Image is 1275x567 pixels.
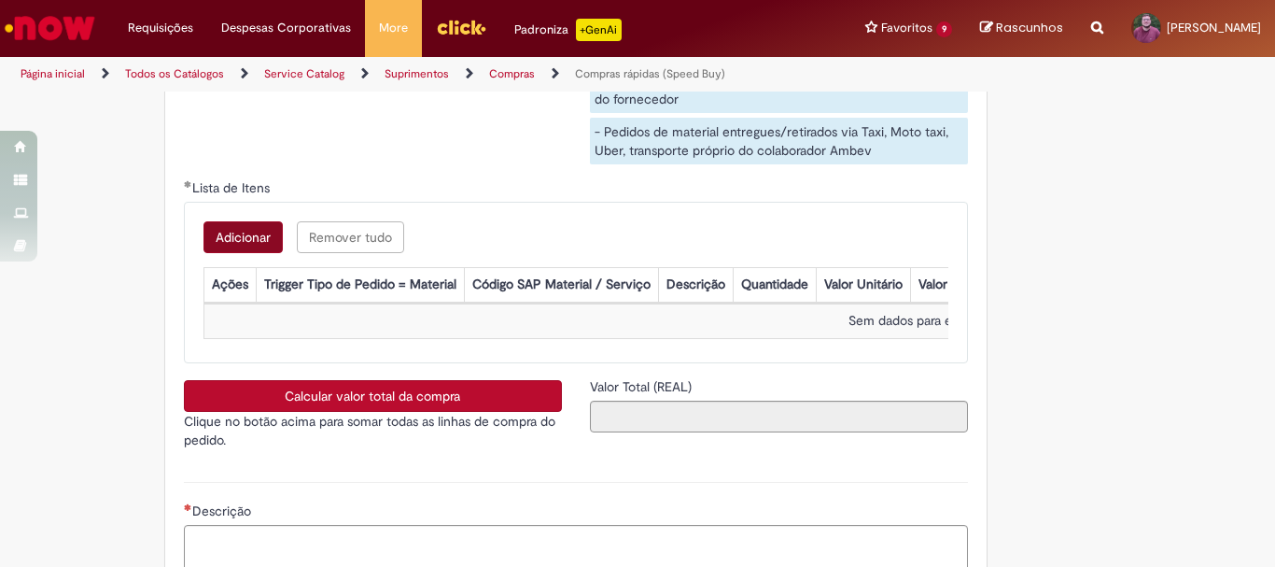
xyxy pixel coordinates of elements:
a: Service Catalog [264,66,344,81]
label: Somente leitura - Valor Total (REAL) [590,377,695,396]
th: Descrição [658,268,733,303]
span: [PERSON_NAME] [1167,20,1261,35]
span: Necessários [184,503,192,511]
th: Trigger Tipo de Pedido = Material [256,268,464,303]
p: +GenAi [576,19,622,41]
span: Despesas Corporativas [221,19,351,37]
a: Compras rápidas (Speed Buy) [575,66,725,81]
th: Quantidade [733,268,816,303]
a: Rascunhos [980,20,1063,37]
th: Código SAP Material / Serviço [464,268,658,303]
a: Página inicial [21,66,85,81]
th: Ações [203,268,256,303]
button: Calcular valor total da compra [184,380,562,412]
div: Padroniza [514,19,622,41]
th: Valor Unitário [816,268,910,303]
a: Suprimentos [385,66,449,81]
span: Somente leitura - Valor Total (REAL) [590,378,695,395]
span: Rascunhos [996,19,1063,36]
span: Lista de Itens [192,179,273,196]
div: - Pedidos de material entregues/retirados via Taxi, Moto taxi, Uber, transporte próprio do colabo... [590,118,968,164]
input: Valor Total (REAL) [590,401,968,432]
ul: Trilhas de página [14,57,836,92]
p: Clique no botão acima para somar todas as linhas de compra do pedido. [184,412,562,449]
th: Valor Total Moeda [910,268,1030,303]
button: Adicionar uma linha para Lista de Itens [203,221,283,253]
img: ServiceNow [2,9,98,47]
span: Favoritos [881,19,932,37]
span: Descrição [192,503,255,519]
span: More [379,19,408,37]
span: 9 [936,21,952,37]
img: click_logo_yellow_360x200.png [436,13,486,41]
span: Obrigatório Preenchido [184,180,192,188]
span: Requisições [128,19,193,37]
a: Compras [489,66,535,81]
a: Todos os Catálogos [125,66,224,81]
